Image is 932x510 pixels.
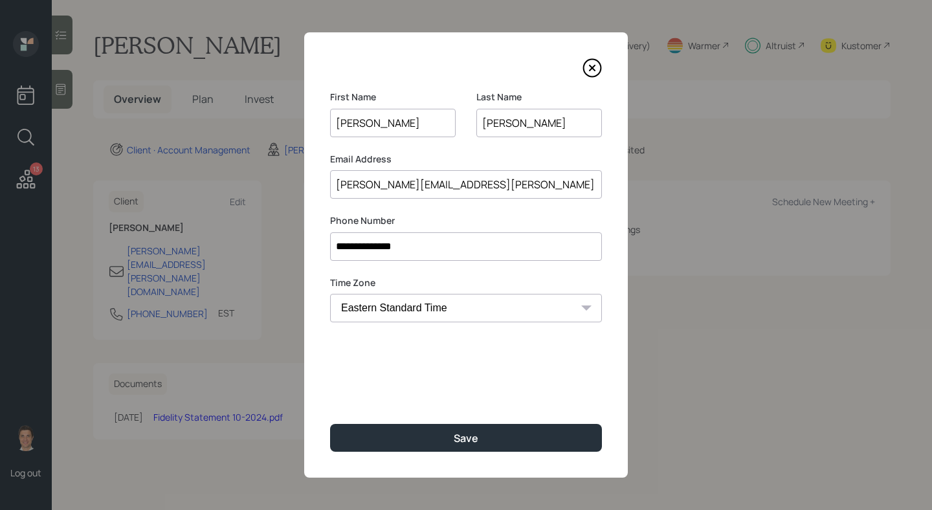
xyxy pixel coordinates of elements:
label: Email Address [330,153,602,166]
label: Phone Number [330,214,602,227]
button: Save [330,424,602,452]
div: Save [454,431,478,445]
label: First Name [330,91,456,104]
label: Last Name [476,91,602,104]
label: Time Zone [330,276,602,289]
